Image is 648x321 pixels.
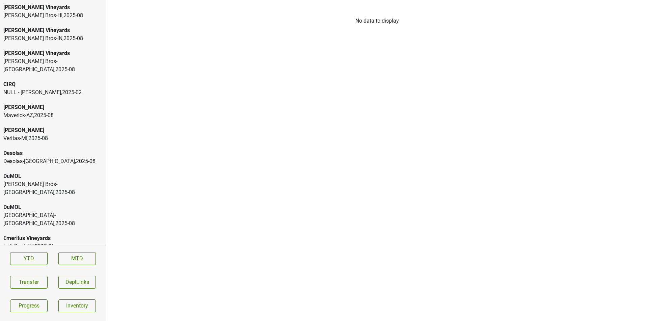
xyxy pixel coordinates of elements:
[3,234,103,242] div: Emeritus Vineyards
[58,276,96,289] button: DeplLinks
[3,211,103,228] div: [GEOGRAPHIC_DATA]-[GEOGRAPHIC_DATA] , 2025 - 08
[3,80,103,88] div: CIRQ
[3,26,103,34] div: [PERSON_NAME] Vineyards
[10,299,48,312] a: Progress
[58,252,96,265] a: MTD
[3,172,103,180] div: DuMOL
[10,252,48,265] a: YTD
[3,57,103,74] div: [PERSON_NAME] Bros-[GEOGRAPHIC_DATA] , 2025 - 08
[3,49,103,57] div: [PERSON_NAME] Vineyards
[3,11,103,20] div: [PERSON_NAME] Bros-HI , 2025 - 08
[3,88,103,97] div: NULL - [PERSON_NAME] , 2025 - 02
[58,299,96,312] a: Inventory
[3,157,103,165] div: Desolas-[GEOGRAPHIC_DATA] , 2025 - 08
[3,103,103,111] div: [PERSON_NAME]
[3,134,103,142] div: Veritas-MI , 2025 - 08
[3,180,103,196] div: [PERSON_NAME] Bros-[GEOGRAPHIC_DATA] , 2025 - 08
[3,149,103,157] div: Desolas
[3,126,103,134] div: [PERSON_NAME]
[3,203,103,211] div: DuMOL
[3,242,103,250] div: Left Bank-WI , 2018 - 01
[3,3,103,11] div: [PERSON_NAME] Vineyards
[10,276,48,289] button: Transfer
[3,34,103,43] div: [PERSON_NAME] Bros-IN , 2025 - 08
[106,17,648,25] div: No data to display
[3,111,103,119] div: Maverick-AZ , 2025 - 08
